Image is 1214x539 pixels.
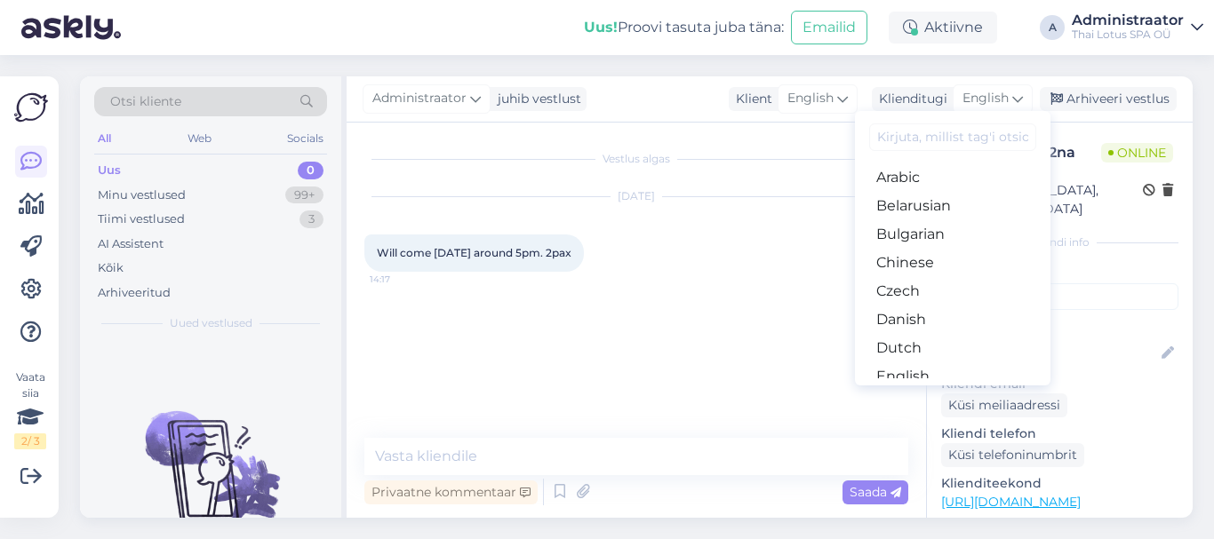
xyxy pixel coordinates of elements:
a: Arabic [855,163,1050,192]
div: Socials [284,127,327,150]
input: Kirjuta, millist tag'i otsid [869,123,1036,151]
div: Web [184,127,215,150]
a: Belarusian [855,192,1050,220]
a: Danish [855,305,1050,334]
a: Czech [855,277,1050,305]
input: Lisa nimi [942,344,1158,363]
div: Tiimi vestlused [98,210,185,228]
p: Kliendi nimi [941,317,1178,336]
p: Klienditeekond [941,474,1178,493]
div: Kõik [98,259,124,277]
span: Administraator [372,89,467,108]
div: Kliendi info [941,234,1178,250]
div: Küsi telefoninumbrit [941,443,1084,467]
div: Arhiveeri vestlus [1040,87,1177,111]
span: English [962,89,1009,108]
div: All [94,127,115,150]
span: Online [1101,143,1173,162]
span: Saada [850,484,901,500]
div: Uus [98,162,121,179]
span: Uued vestlused [170,315,252,331]
div: 0 [298,162,323,179]
a: [URL][DOMAIN_NAME] [941,494,1081,510]
div: Küsi meiliaadressi [941,393,1067,417]
p: Kliendi telefon [941,424,1178,443]
a: Dutch [855,334,1050,362]
div: Klienditugi [872,90,947,108]
a: AdministraatorThai Lotus SPA OÜ [1072,13,1203,42]
div: Klient [729,90,772,108]
button: Emailid [791,11,867,44]
div: Proovi tasuta juba täna: [584,17,784,38]
a: Chinese [855,249,1050,277]
span: Will come [DATE] around 5pm. 2pax [377,246,571,259]
p: Vaata edasi ... [941,517,1178,533]
a: English [855,362,1050,391]
span: 14:17 [370,273,436,286]
input: Lisa tag [941,283,1178,310]
b: Uus! [584,19,618,36]
div: Minu vestlused [98,186,186,204]
div: Thai Lotus SPA OÜ [1072,28,1184,42]
p: Kliendi email [941,375,1178,393]
img: No chats [80,379,341,539]
div: Administraator [1072,13,1184,28]
div: 3 [300,210,323,228]
div: 2 / 3 [14,433,46,449]
div: A [1040,15,1065,40]
div: Vaata siia [14,369,46,449]
img: Askly Logo [14,91,48,124]
span: Otsi kliente [110,92,181,111]
div: [DATE] [364,188,908,204]
span: English [787,89,834,108]
div: AI Assistent [98,235,164,253]
div: Privaatne kommentaar [364,480,538,504]
div: Arhiveeritud [98,284,171,302]
div: juhib vestlust [491,90,581,108]
div: Aktiivne [889,12,997,44]
p: Kliendi tag'id [941,261,1178,280]
div: 99+ [285,186,323,204]
a: Bulgarian [855,220,1050,249]
div: Vestlus algas [364,151,908,167]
